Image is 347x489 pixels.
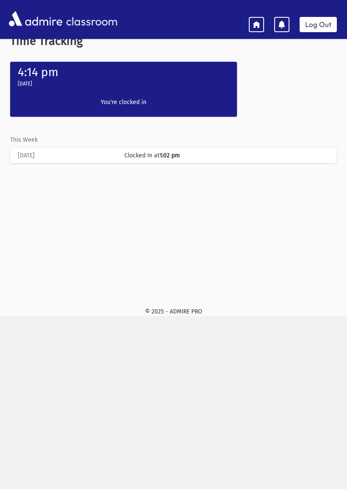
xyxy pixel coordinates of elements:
div: Clocked In at [120,151,333,160]
label: This Week [10,135,38,144]
div: © 2025 - ADMIRE PRO [7,307,340,316]
div: [DATE] [14,151,120,160]
label: 4:14 pm [18,65,58,79]
span: classroom [64,8,118,30]
b: 1:02 pm [160,152,180,159]
a: Log Out [300,17,337,32]
img: AdmirePro [7,9,64,28]
label: You're clocked in [73,98,174,107]
label: [DATE] [18,80,32,88]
